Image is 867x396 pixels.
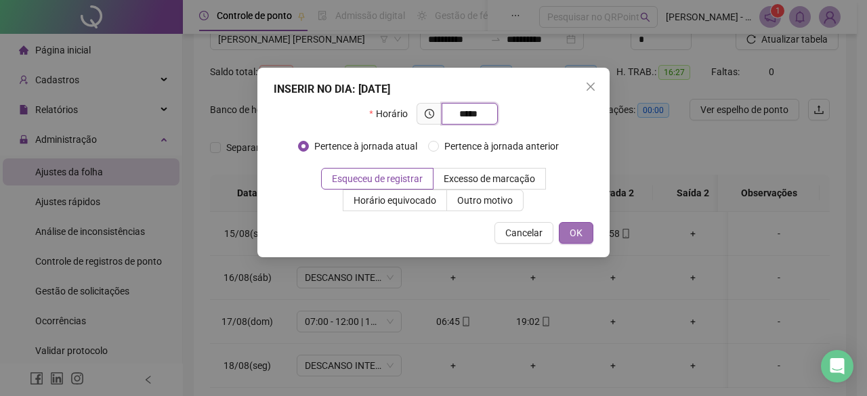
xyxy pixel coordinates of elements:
[559,222,593,244] button: OK
[444,173,535,184] span: Excesso de marcação
[585,81,596,92] span: close
[821,350,853,382] div: Open Intercom Messenger
[369,103,416,125] label: Horário
[580,76,601,97] button: Close
[332,173,423,184] span: Esqueceu de registrar
[439,139,564,154] span: Pertence à jornada anterior
[274,81,593,97] div: INSERIR NO DIA : [DATE]
[354,195,436,206] span: Horário equivocado
[570,225,583,240] span: OK
[425,109,434,118] span: clock-circle
[457,195,513,206] span: Outro motivo
[309,139,423,154] span: Pertence à jornada atual
[494,222,553,244] button: Cancelar
[505,225,543,240] span: Cancelar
